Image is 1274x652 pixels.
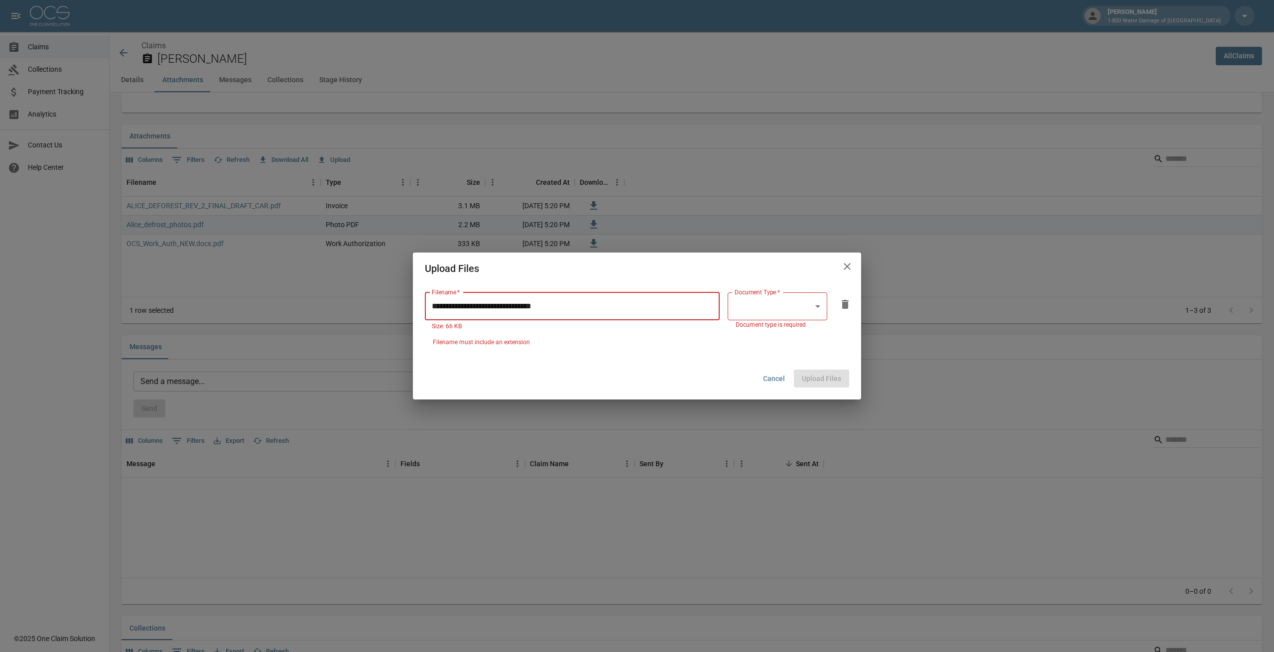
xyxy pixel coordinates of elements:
[735,288,780,296] label: Document Type
[837,257,857,276] button: close
[835,294,855,314] button: delete
[736,320,827,330] span: Document type is required
[432,288,460,296] label: Filename
[413,253,861,284] h2: Upload Files
[433,339,530,346] span: Filename must include an extension
[758,370,790,388] button: Cancel
[432,322,713,332] p: Size: 66 KB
